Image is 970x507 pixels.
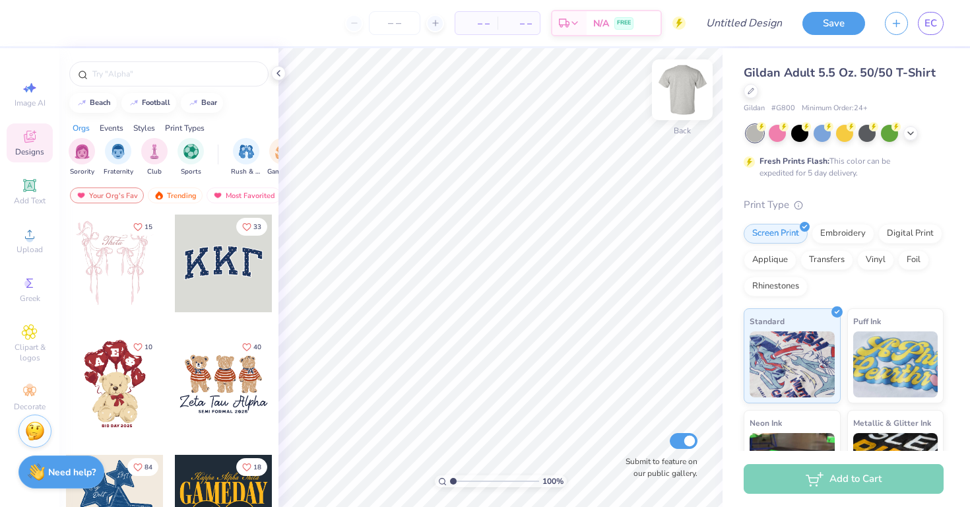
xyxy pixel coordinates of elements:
[924,16,937,31] span: EC
[802,103,868,114] span: Minimum Order: 24 +
[70,167,94,177] span: Sorority
[239,144,254,159] img: Rush & Bid Image
[145,464,152,471] span: 84
[76,191,86,200] img: most_fav.gif
[231,138,261,177] div: filter for Rush & Bid
[275,144,290,159] img: Game Day Image
[14,401,46,412] span: Decorate
[542,475,564,487] span: 100 %
[744,197,944,213] div: Print Type
[212,191,223,200] img: most_fav.gif
[111,144,125,159] img: Fraternity Image
[750,331,835,397] img: Standard
[100,122,123,134] div: Events
[75,144,90,159] img: Sorority Image
[181,167,201,177] span: Sports
[69,93,117,113] button: beach
[878,224,942,244] div: Digital Print
[267,138,298,177] button: filter button
[147,167,162,177] span: Club
[142,99,170,106] div: football
[201,99,217,106] div: bear
[16,244,43,255] span: Upload
[463,17,490,30] span: – –
[133,122,155,134] div: Styles
[771,103,795,114] span: # G800
[20,293,40,304] span: Greek
[188,99,199,107] img: trend_line.gif
[70,187,144,203] div: Your Org's Fav
[618,456,697,479] label: Submit to feature on our public gallery.
[802,12,865,35] button: Save
[236,338,267,356] button: Like
[121,93,176,113] button: football
[593,17,609,30] span: N/A
[7,342,53,363] span: Clipart & logos
[90,99,111,106] div: beach
[69,138,95,177] button: filter button
[48,466,96,479] strong: Need help?
[800,250,853,270] div: Transfers
[918,12,944,35] a: EC
[129,99,139,107] img: trend_line.gif
[369,11,420,35] input: – –
[674,125,691,137] div: Back
[617,18,631,28] span: FREE
[505,17,532,30] span: – –
[744,277,808,296] div: Rhinestones
[267,167,298,177] span: Game Day
[147,144,162,159] img: Club Image
[15,98,46,108] span: Image AI
[73,122,90,134] div: Orgs
[145,344,152,351] span: 10
[760,155,922,179] div: This color can be expedited for 5 day delivery.
[183,144,199,159] img: Sports Image
[812,224,874,244] div: Embroidery
[750,314,785,328] span: Standard
[165,122,205,134] div: Print Types
[744,224,808,244] div: Screen Print
[267,138,298,177] div: filter for Game Day
[853,331,938,397] img: Puff Ink
[104,167,133,177] span: Fraternity
[91,67,260,81] input: Try "Alpha"
[750,433,835,499] img: Neon Ink
[207,187,281,203] div: Most Favorited
[236,218,267,236] button: Like
[253,224,261,230] span: 33
[178,138,204,177] div: filter for Sports
[750,416,782,430] span: Neon Ink
[236,458,267,476] button: Like
[181,93,223,113] button: bear
[104,138,133,177] button: filter button
[145,224,152,230] span: 15
[14,195,46,206] span: Add Text
[127,218,158,236] button: Like
[853,416,931,430] span: Metallic & Glitter Ink
[69,138,95,177] div: filter for Sorority
[231,167,261,177] span: Rush & Bid
[148,187,203,203] div: Trending
[154,191,164,200] img: trending.gif
[127,458,158,476] button: Like
[744,103,765,114] span: Gildan
[253,464,261,471] span: 18
[104,138,133,177] div: filter for Fraternity
[77,99,87,107] img: trend_line.gif
[853,314,881,328] span: Puff Ink
[178,138,204,177] button: filter button
[141,138,168,177] div: filter for Club
[253,344,261,351] span: 40
[744,250,796,270] div: Applique
[141,138,168,177] button: filter button
[695,10,792,36] input: Untitled Design
[857,250,894,270] div: Vinyl
[760,156,829,166] strong: Fresh Prints Flash:
[898,250,929,270] div: Foil
[853,433,938,499] img: Metallic & Glitter Ink
[127,338,158,356] button: Like
[744,65,936,81] span: Gildan Adult 5.5 Oz. 50/50 T-Shirt
[15,147,44,157] span: Designs
[656,63,709,116] img: Back
[231,138,261,177] button: filter button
